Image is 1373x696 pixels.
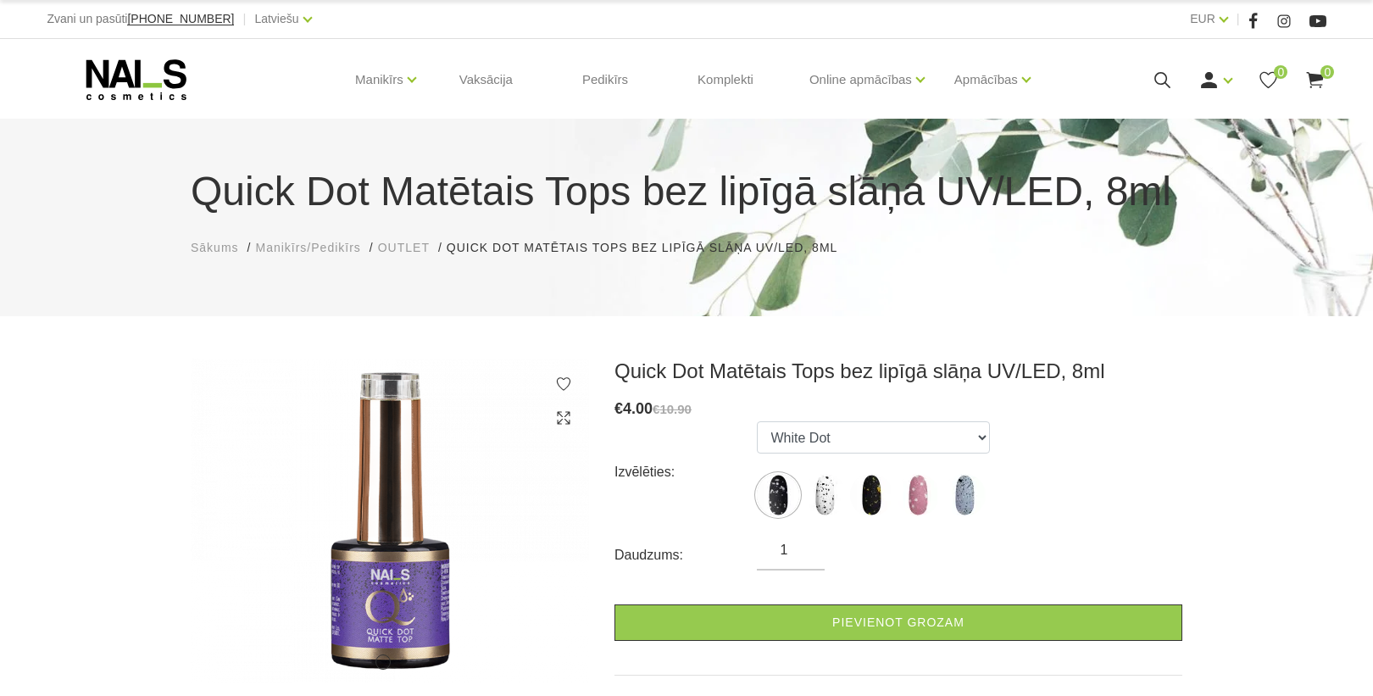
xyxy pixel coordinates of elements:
span: | [242,8,246,30]
a: EUR [1190,8,1215,29]
img: ... [897,474,939,516]
a: 0 [1258,70,1279,91]
button: 2 of 2 [400,658,409,666]
span: | [1237,8,1240,30]
span: € [614,400,623,417]
img: ... [191,359,589,683]
span: [PHONE_NUMBER] [127,12,234,25]
div: Daudzums: [614,542,757,569]
a: Pedikīrs [569,39,642,120]
a: Online apmācības [809,46,912,114]
a: Pievienot grozam [614,604,1182,641]
li: Quick Dot Matētais Tops bez lipīgā slāņa UV/LED, 8ml [447,239,854,257]
img: ... [850,474,892,516]
a: Vaksācija [446,39,526,120]
span: OUTLET [378,241,430,254]
div: Izvēlēties: [614,459,757,486]
img: ... [943,474,986,516]
img: ... [803,474,846,516]
a: Manikīrs [355,46,403,114]
a: Manikīrs/Pedikīrs [255,239,360,257]
span: 0 [1274,65,1287,79]
a: [PHONE_NUMBER] [127,13,234,25]
a: 0 [1304,70,1326,91]
img: ... [757,474,799,516]
a: Komplekti [684,39,767,120]
h3: Quick Dot Matētais Tops bez lipīgā slāņa UV/LED, 8ml [614,359,1182,384]
span: Manikīrs/Pedikīrs [255,241,360,254]
span: 0 [1320,65,1334,79]
button: 1 of 2 [375,654,391,670]
span: 4.00 [623,400,653,417]
span: Sākums [191,241,239,254]
a: Apmācības [954,46,1018,114]
h1: Quick Dot Matētais Tops bez lipīgā slāņa UV/LED, 8ml [191,161,1182,222]
a: Sākums [191,239,239,257]
s: €10.90 [653,402,692,416]
a: Latviešu [254,8,298,29]
a: OUTLET [378,239,430,257]
div: Zvani un pasūti [47,8,235,30]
